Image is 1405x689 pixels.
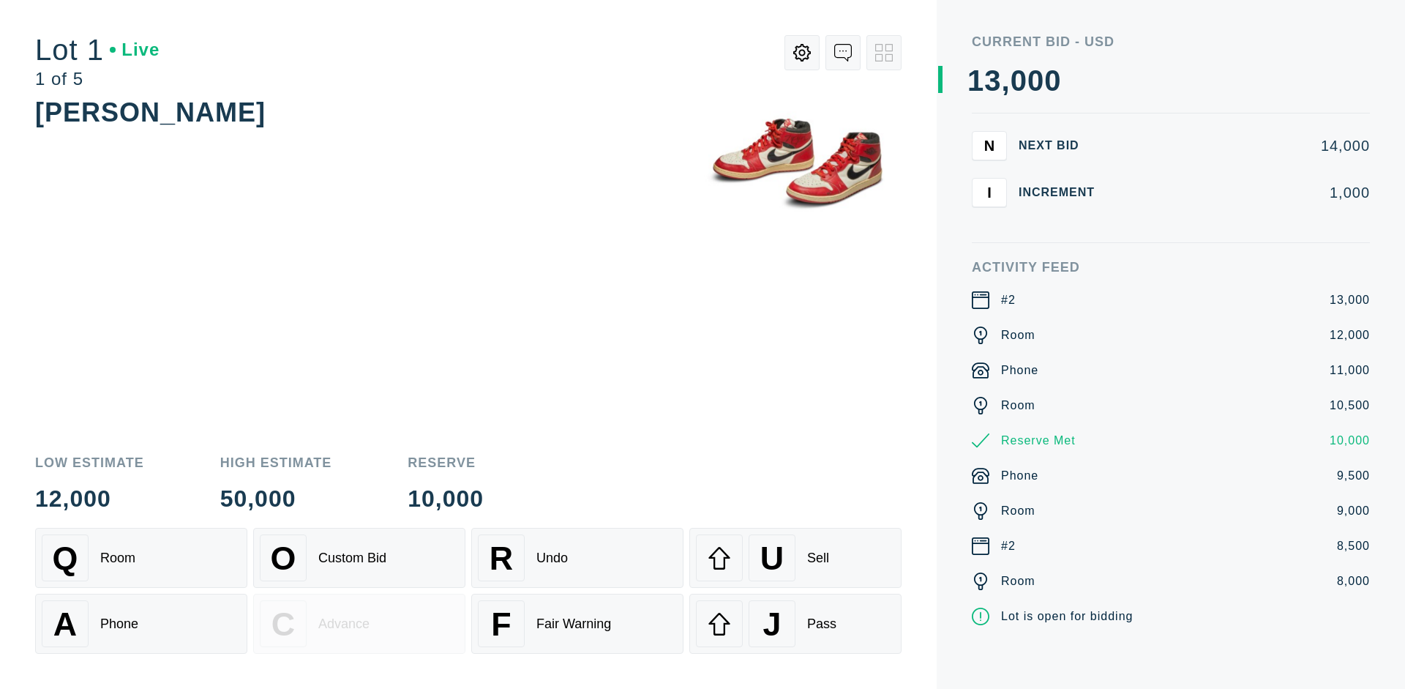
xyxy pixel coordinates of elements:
div: 10,500 [1330,397,1370,414]
div: Room [1001,327,1035,344]
div: Room [1001,502,1035,520]
div: Increment [1019,187,1106,198]
button: RUndo [471,528,683,588]
div: 0 [1027,66,1044,95]
div: 11,000 [1330,362,1370,379]
button: I [972,178,1007,207]
div: Undo [536,551,568,566]
button: OCustom Bid [253,528,465,588]
div: 12,000 [35,487,144,510]
div: Phone [1001,362,1038,379]
span: Q [53,540,78,577]
button: N [972,131,1007,160]
div: Pass [807,617,836,632]
div: 14,000 [1118,138,1370,153]
button: CAdvance [253,594,465,654]
span: U [760,540,784,577]
div: Phone [1001,467,1038,485]
div: 9,000 [1337,502,1370,520]
div: Custom Bid [318,551,386,566]
div: Current Bid - USD [972,35,1370,48]
div: 0 [1044,66,1061,95]
div: 8,500 [1337,537,1370,555]
div: Low Estimate [35,456,144,469]
span: R [490,540,513,577]
div: 13,000 [1330,291,1370,309]
div: 1 [967,66,984,95]
div: Lot is open for bidding [1001,608,1133,625]
div: High Estimate [220,456,332,469]
button: APhone [35,594,247,654]
button: JPass [689,594,902,654]
div: Next Bid [1019,140,1106,152]
div: Sell [807,551,829,566]
div: 1 of 5 [35,70,160,88]
div: Advance [318,617,370,632]
div: 3 [984,66,1001,95]
div: Room [1001,573,1035,590]
button: USell [689,528,902,588]
span: N [984,137,994,154]
div: 10,000 [408,487,484,510]
div: Activity Feed [972,261,1370,274]
div: Live [110,41,160,59]
div: 1,000 [1118,185,1370,200]
button: FFair Warning [471,594,683,654]
div: Reserve Met [1001,432,1076,450]
button: QRoom [35,528,247,588]
span: I [987,184,992,201]
div: Reserve [408,456,484,469]
div: 10,000 [1330,432,1370,450]
div: 50,000 [220,487,332,510]
div: 8,000 [1337,573,1370,590]
div: , [1002,66,1011,359]
span: A [53,606,77,643]
span: O [271,540,296,577]
div: #2 [1001,291,1016,309]
span: F [491,606,511,643]
div: 12,000 [1330,327,1370,344]
span: C [271,606,295,643]
div: Lot 1 [35,35,160,64]
div: #2 [1001,537,1016,555]
div: 0 [1011,66,1027,95]
span: J [763,606,781,643]
div: Room [1001,397,1035,414]
div: Phone [100,617,138,632]
div: Room [100,551,135,566]
div: Fair Warning [536,617,611,632]
div: [PERSON_NAME] [35,97,266,127]
div: 9,500 [1337,467,1370,485]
